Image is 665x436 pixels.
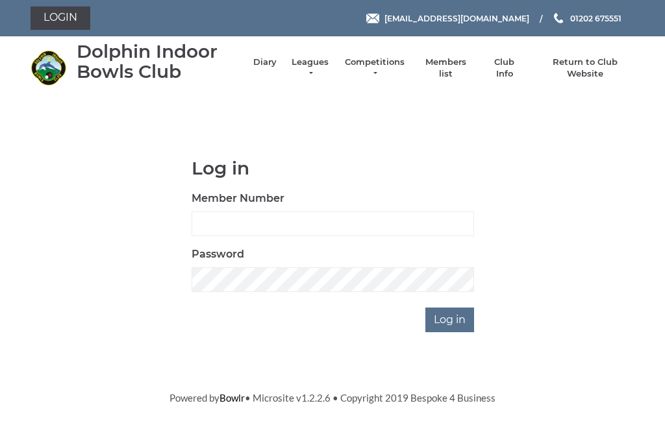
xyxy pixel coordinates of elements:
[384,13,529,23] span: [EMAIL_ADDRESS][DOMAIN_NAME]
[290,56,331,80] a: Leagues
[366,12,529,25] a: Email [EMAIL_ADDRESS][DOMAIN_NAME]
[552,12,621,25] a: Phone us 01202 675551
[192,158,474,178] h1: Log in
[220,392,245,404] a: Bowlr
[418,56,472,80] a: Members list
[486,56,523,80] a: Club Info
[344,56,406,80] a: Competitions
[77,42,240,82] div: Dolphin Indoor Bowls Club
[169,392,496,404] span: Powered by • Microsite v1.2.2.6 • Copyright 2019 Bespoke 4 Business
[554,13,563,23] img: Phone us
[31,50,66,86] img: Dolphin Indoor Bowls Club
[192,247,244,262] label: Password
[31,6,90,30] a: Login
[536,56,634,80] a: Return to Club Website
[425,308,474,332] input: Log in
[570,13,621,23] span: 01202 675551
[253,56,277,68] a: Diary
[366,14,379,23] img: Email
[192,191,284,206] label: Member Number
